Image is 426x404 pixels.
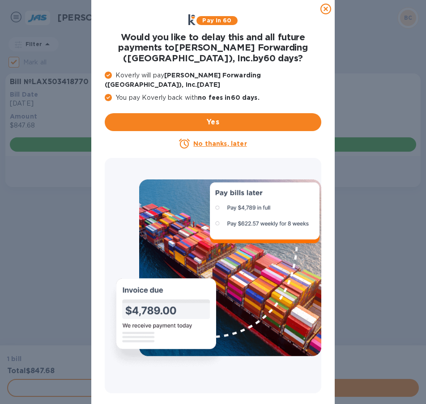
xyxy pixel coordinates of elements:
[105,113,321,131] button: Yes
[202,17,231,24] b: Pay in 60
[198,94,259,101] b: no fees in 60 days .
[193,140,247,147] u: No thanks, later
[105,72,261,88] b: [PERSON_NAME] Forwarding ([GEOGRAPHIC_DATA]), Inc. [DATE]
[105,93,321,102] p: You pay Koverly back with
[112,117,314,128] span: Yes
[105,32,321,64] h1: Would you like to delay this and all future payments to [PERSON_NAME] Forwarding ([GEOGRAPHIC_DAT...
[105,71,321,89] p: Koverly will pay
